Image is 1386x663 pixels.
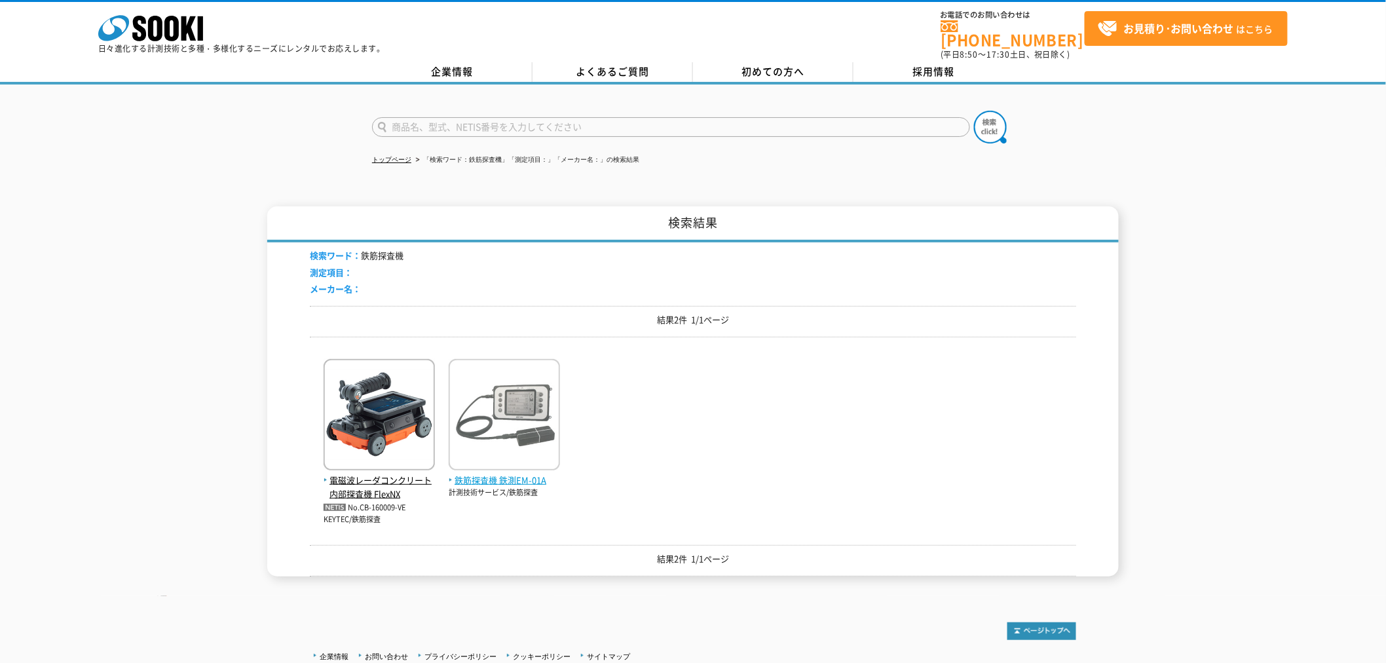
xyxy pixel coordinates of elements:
[324,501,435,515] p: No.CB-160009-VE
[1124,20,1234,36] strong: お見積り･お問い合わせ
[742,64,805,79] span: 初めての方へ
[941,48,1070,60] span: (平日 ～ 土日、祝日除く)
[310,313,1076,327] p: 結果2件 1/1ページ
[960,48,979,60] span: 8:50
[372,156,411,163] a: トップページ
[310,249,361,261] span: 検索ワード：
[449,487,560,499] p: 計測技術サービス/鉄筋探査
[324,460,435,501] a: 電磁波レーダコンクリート内部探査機 FlexNX
[853,62,1014,82] a: 採用情報
[941,11,1085,19] span: お電話でのお問い合わせは
[587,653,630,660] a: サイトマップ
[533,62,693,82] a: よくあるご質問
[449,359,560,474] img: 鉄測EM-01A
[372,117,970,137] input: 商品名、型式、NETIS番号を入力してください
[449,460,560,487] a: 鉄筋探査機 鉄測EM-01A
[310,552,1076,566] p: 結果2件 1/1ページ
[1098,19,1273,39] span: はこちら
[324,359,435,474] img: FlexNX
[310,266,352,278] span: 測定項目：
[320,653,348,660] a: 企業情報
[974,111,1007,143] img: btn_search.png
[324,474,435,501] span: 電磁波レーダコンクリート内部探査機 FlexNX
[365,653,408,660] a: お問い合わせ
[449,474,560,487] span: 鉄筋探査機 鉄測EM-01A
[986,48,1010,60] span: 17:30
[310,282,361,295] span: メーカー名：
[98,45,385,52] p: 日々進化する計測技術と多種・多様化するニーズにレンタルでお応えします。
[424,653,496,660] a: プライバシーポリシー
[413,153,639,167] li: 「検索ワード：鉄筋探査機」「測定項目：」「メーカー名：」の検索結果
[372,62,533,82] a: 企業情報
[1085,11,1288,46] a: お見積り･お問い合わせはこちら
[513,653,571,660] a: クッキーポリシー
[941,20,1085,47] a: [PHONE_NUMBER]
[1007,622,1076,640] img: トップページへ
[324,514,435,525] p: KEYTEC/鉄筋探査
[267,206,1119,242] h1: 検索結果
[310,249,403,263] li: 鉄筋探査機
[693,62,853,82] a: 初めての方へ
